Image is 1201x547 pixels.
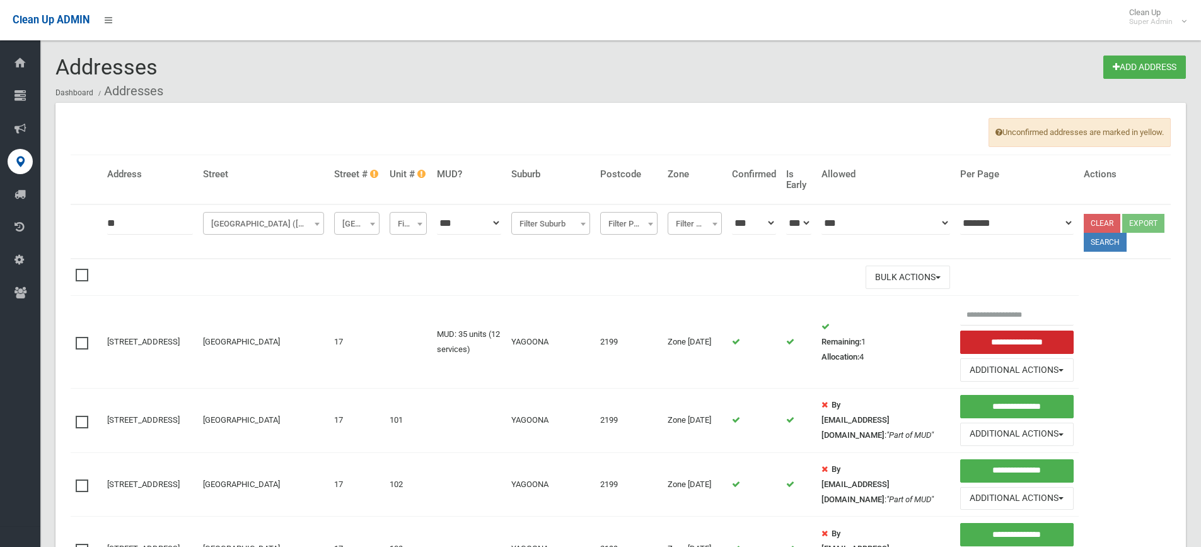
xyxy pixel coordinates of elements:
[732,169,776,180] h4: Confirmed
[600,212,658,235] span: Filter Postcode
[511,212,591,235] span: Filter Suburb
[13,14,90,26] span: Clean Up ADMIN
[989,118,1171,147] span: Unconfirmed addresses are marked in yellow.
[1123,8,1185,26] span: Clean Up
[663,452,727,517] td: Zone [DATE]
[816,389,955,453] td: :
[329,452,385,517] td: 17
[55,54,158,79] span: Addresses
[437,169,501,180] h4: MUD?
[816,296,955,389] td: 1 4
[1103,56,1186,79] a: Add Address
[198,452,328,517] td: [GEOGRAPHIC_DATA]
[960,423,1073,446] button: Additional Actions
[821,169,950,180] h4: Allowed
[1129,17,1173,26] small: Super Admin
[390,169,426,180] h4: Unit #
[107,337,180,346] a: [STREET_ADDRESS]
[1084,233,1127,252] button: Search
[886,495,934,504] em: "Part of MUD"
[821,337,861,346] strong: Remaining:
[107,169,193,180] h4: Address
[432,296,506,389] td: MUD: 35 units (12 services)
[337,215,376,233] span: Filter Street #
[334,212,380,235] span: Filter Street #
[55,88,93,97] a: Dashboard
[385,452,431,517] td: 102
[786,169,811,190] h4: Is Early
[821,464,890,504] strong: By [EMAIL_ADDRESS][DOMAIN_NAME]
[595,389,663,453] td: 2199
[506,452,596,517] td: YAGOONA
[203,212,323,235] span: Rookwood Road (YAGOONA)
[203,169,323,180] h4: Street
[1122,214,1164,233] button: Export
[663,296,727,389] td: Zone [DATE]
[385,389,431,453] td: 101
[960,358,1073,382] button: Additional Actions
[514,215,588,233] span: Filter Suburb
[95,79,163,103] li: Addresses
[1084,169,1166,180] h4: Actions
[595,452,663,517] td: 2199
[816,452,955,517] td: :
[1084,214,1120,233] a: Clear
[668,212,722,235] span: Filter Zone
[511,169,591,180] h4: Suburb
[198,296,328,389] td: [GEOGRAPHIC_DATA]
[866,266,950,289] button: Bulk Actions
[671,215,719,233] span: Filter Zone
[668,169,722,180] h4: Zone
[506,389,596,453] td: YAGOONA
[198,389,328,453] td: [GEOGRAPHIC_DATA]
[390,212,426,235] span: Filter Unit #
[960,487,1073,510] button: Additional Actions
[206,215,320,233] span: Rookwood Road (YAGOONA)
[886,430,934,440] em: "Part of MUD"
[960,169,1073,180] h4: Per Page
[603,215,654,233] span: Filter Postcode
[821,352,859,362] strong: Allocation:
[329,296,385,389] td: 17
[334,169,380,180] h4: Street #
[107,479,180,489] a: [STREET_ADDRESS]
[600,169,658,180] h4: Postcode
[821,400,890,440] strong: By [EMAIL_ADDRESS][DOMAIN_NAME]
[506,296,596,389] td: YAGOONA
[329,389,385,453] td: 17
[107,415,180,425] a: [STREET_ADDRESS]
[663,389,727,453] td: Zone [DATE]
[393,215,423,233] span: Filter Unit #
[595,296,663,389] td: 2199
